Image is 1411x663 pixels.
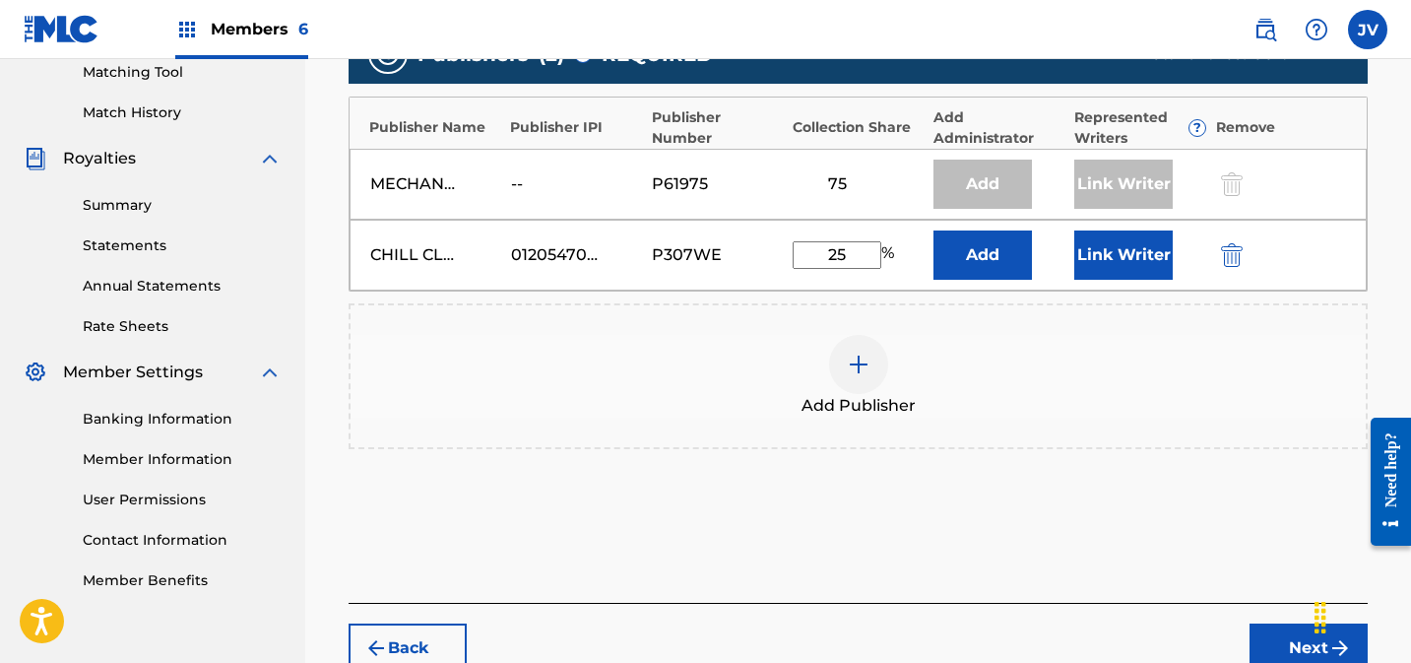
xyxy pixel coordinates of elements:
[258,361,282,384] img: expand
[1297,10,1336,49] div: Help
[369,117,500,138] div: Publisher Name
[575,46,591,62] span: ?
[83,449,282,470] a: Member Information
[1189,120,1205,136] span: ?
[793,117,924,138] div: Collection Share
[24,361,47,384] img: Member Settings
[1216,117,1347,138] div: Remove
[83,276,282,297] a: Annual Statements
[83,62,282,83] a: Matching Tool
[211,18,308,40] span: Members
[802,394,916,418] span: Add Publisher
[933,231,1032,280] button: Add
[83,102,282,123] a: Match History
[1313,568,1411,663] iframe: Chat Widget
[652,107,783,149] div: Publisher Number
[1074,107,1205,149] div: Represented Writers
[364,636,388,660] img: 7ee5dd4eb1f8a8e3ef2f.svg
[847,353,870,376] img: add
[1246,10,1285,49] a: Public Search
[83,195,282,216] a: Summary
[175,18,199,41] img: Top Rightsholders
[24,15,99,43] img: MLC Logo
[1074,231,1173,280] button: Link Writer
[258,147,282,170] img: expand
[1348,10,1387,49] div: User Menu
[83,235,282,256] a: Statements
[1221,243,1243,267] img: 12a2ab48e56ec057fbd8.svg
[83,490,282,510] a: User Permissions
[24,147,47,170] img: Royalties
[83,570,282,591] a: Member Benefits
[1253,18,1277,41] img: search
[83,530,282,551] a: Contact Information
[63,147,136,170] span: Royalties
[298,20,308,38] span: 6
[1305,18,1328,41] img: help
[63,361,203,384] span: Member Settings
[1356,403,1411,562] iframe: Resource Center
[881,241,899,269] span: %
[83,316,282,337] a: Rate Sheets
[510,117,641,138] div: Publisher IPI
[933,107,1064,149] div: Add Administrator
[1305,588,1336,647] div: Drag
[83,409,282,430] a: Banking Information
